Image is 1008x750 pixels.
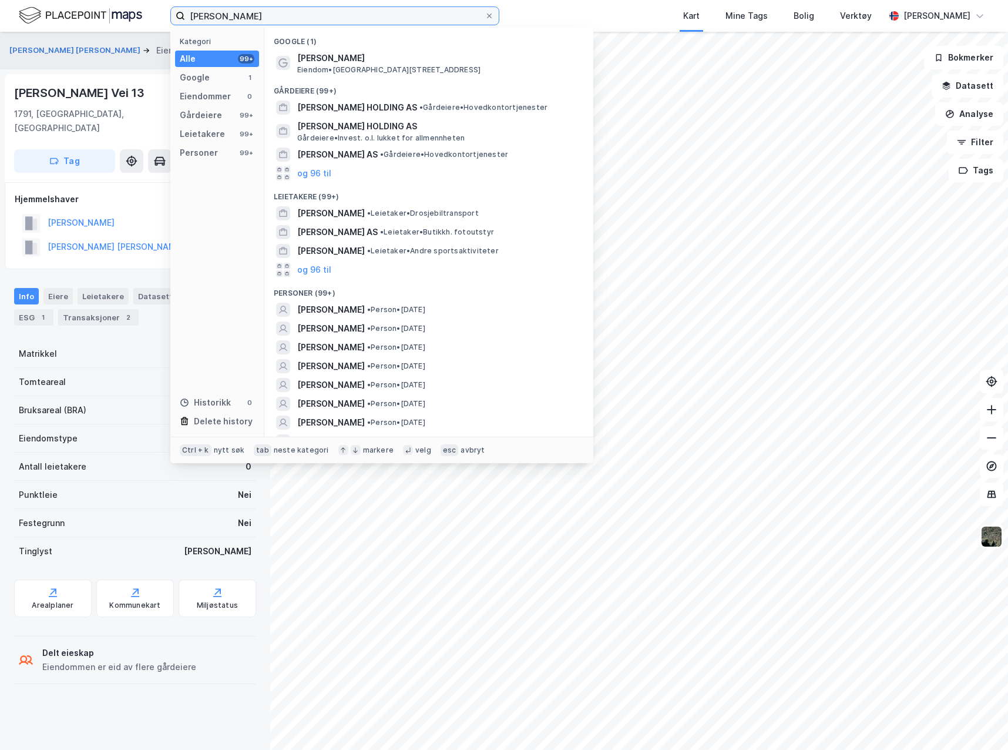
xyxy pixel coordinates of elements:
[19,460,86,474] div: Antall leietakere
[58,309,139,326] div: Transaksjoner
[367,361,425,371] span: Person • [DATE]
[297,340,365,354] span: [PERSON_NAME]
[683,9,700,23] div: Kart
[949,159,1003,182] button: Tags
[245,92,254,101] div: 0
[367,305,371,314] span: •
[37,312,49,323] div: 1
[19,403,86,417] div: Bruksareal (BRA)
[78,288,129,304] div: Leietakere
[441,444,459,456] div: esc
[19,544,52,558] div: Tinglyst
[297,51,579,65] span: [PERSON_NAME]
[180,444,211,456] div: Ctrl + k
[932,74,1003,98] button: Datasett
[180,396,231,410] div: Historikk
[264,28,593,49] div: Google (1)
[367,380,425,390] span: Person • [DATE]
[725,9,768,23] div: Mine Tags
[367,343,371,351] span: •
[367,399,371,408] span: •
[935,102,1003,126] button: Analyse
[197,601,238,610] div: Miljøstatus
[19,375,66,389] div: Tomteareal
[245,398,254,407] div: 0
[367,246,499,256] span: Leietaker • Andre sportsaktiviteter
[297,397,365,411] span: [PERSON_NAME]
[297,303,365,317] span: [PERSON_NAME]
[254,444,271,456] div: tab
[156,43,191,58] div: Eiendom
[367,418,371,427] span: •
[903,9,970,23] div: [PERSON_NAME]
[238,148,254,158] div: 99+
[461,446,485,455] div: avbryt
[180,52,196,66] div: Alle
[180,146,218,160] div: Personer
[122,312,134,323] div: 2
[19,516,65,530] div: Festegrunn
[14,309,53,326] div: ESG
[274,446,329,455] div: neste kategori
[297,416,365,430] span: [PERSON_NAME]
[297,225,378,239] span: [PERSON_NAME] AS
[14,288,39,304] div: Info
[947,130,1003,154] button: Filter
[9,45,143,56] button: [PERSON_NAME] [PERSON_NAME]
[980,525,1003,548] img: 9k=
[19,347,57,361] div: Matrikkel
[238,129,254,139] div: 99+
[367,343,425,352] span: Person • [DATE]
[15,192,256,206] div: Hjemmelshaver
[14,107,196,135] div: 1791, [GEOGRAPHIC_DATA], [GEOGRAPHIC_DATA]
[42,660,196,674] div: Eiendommen er eid av flere gårdeiere
[363,446,394,455] div: markere
[133,288,177,304] div: Datasett
[367,209,371,217] span: •
[194,414,253,428] div: Delete history
[43,288,73,304] div: Eiere
[949,694,1008,750] iframe: Chat Widget
[238,516,251,530] div: Nei
[19,488,58,502] div: Punktleie
[297,119,579,133] span: [PERSON_NAME] HOLDING AS
[14,83,147,102] div: [PERSON_NAME] Vei 13
[419,103,547,112] span: Gårdeiere • Hovedkontortjenester
[380,227,494,237] span: Leietaker • Butikkh. fotoutstyr
[180,37,259,46] div: Kategori
[367,246,371,255] span: •
[297,65,481,75] span: Eiendom • [GEOGRAPHIC_DATA][STREET_ADDRESS]
[180,89,231,103] div: Eiendommer
[380,150,384,159] span: •
[109,601,160,610] div: Kommunekart
[32,601,73,610] div: Arealplaner
[794,9,814,23] div: Bolig
[297,434,365,448] span: [PERSON_NAME]
[297,166,331,180] button: og 96 til
[419,103,423,112] span: •
[367,418,425,427] span: Person • [DATE]
[367,361,371,370] span: •
[264,183,593,204] div: Leietakere (99+)
[297,244,365,258] span: [PERSON_NAME]
[214,446,245,455] div: nytt søk
[264,77,593,98] div: Gårdeiere (99+)
[367,209,479,218] span: Leietaker • Drosjebiltransport
[264,279,593,300] div: Personer (99+)
[180,71,210,85] div: Google
[380,150,508,159] span: Gårdeiere • Hovedkontortjenester
[297,101,417,115] span: [PERSON_NAME] HOLDING AS
[184,544,251,558] div: [PERSON_NAME]
[42,646,196,660] div: Delt eieskap
[14,149,115,173] button: Tag
[19,431,78,446] div: Eiendomstype
[297,322,365,336] span: [PERSON_NAME]
[297,378,365,392] span: [PERSON_NAME]
[180,127,225,141] div: Leietakere
[297,148,378,162] span: [PERSON_NAME] AS
[238,111,254,120] div: 99+
[367,324,371,333] span: •
[297,263,331,277] button: og 96 til
[297,206,365,220] span: [PERSON_NAME]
